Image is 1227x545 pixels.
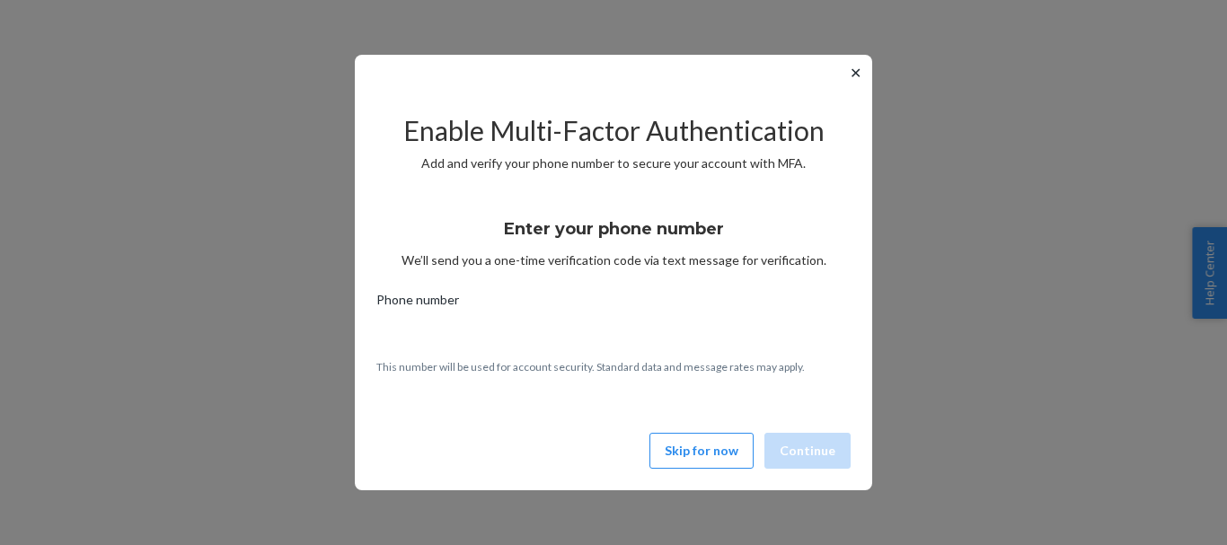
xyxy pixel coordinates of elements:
h2: Enable Multi-Factor Authentication [376,116,851,145]
p: This number will be used for account security. Standard data and message rates may apply. [376,359,851,374]
span: Phone number [376,291,459,316]
p: Add and verify your phone number to secure your account with MFA. [376,154,851,172]
button: Continue [764,433,851,469]
h3: Enter your phone number [504,217,724,241]
button: ✕ [846,62,865,84]
button: Skip for now [649,433,754,469]
div: We’ll send you a one-time verification code via text message for verification. [376,203,851,269]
